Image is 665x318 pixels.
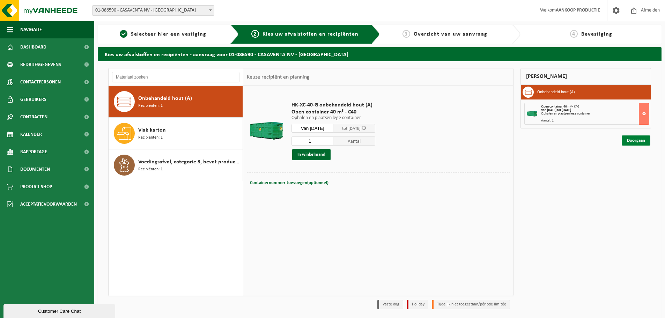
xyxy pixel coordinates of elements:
[570,30,578,38] span: 4
[138,126,166,134] span: Vlak karton
[291,116,375,120] p: Ophalen en plaatsen lege container
[20,73,61,91] span: Contactpersonen
[20,126,42,143] span: Kalender
[333,136,375,146] span: Aantal
[20,178,52,195] span: Product Shop
[243,68,313,86] div: Keuze recipiënt en planning
[131,31,206,37] span: Selecteer hier een vestiging
[20,161,50,178] span: Documenten
[291,102,375,109] span: HK-XC-40-G onbehandeld hout (A)
[93,6,214,15] span: 01-086590 - CASAVENTA NV - SINT-NIKLAAS
[377,300,403,309] li: Vaste dag
[414,31,487,37] span: Overzicht van uw aanvraag
[541,112,649,116] div: Ophalen en plaatsen lege container
[249,178,329,188] button: Containernummer toevoegen(optioneel)
[342,126,361,131] span: tot [DATE]
[537,87,575,98] h3: Onbehandeld hout (A)
[291,109,375,116] span: Open container 40 m³ - C40
[541,108,571,112] strong: Van [DATE] tot [DATE]
[251,30,259,38] span: 2
[120,30,127,38] span: 1
[138,166,163,173] span: Recipiënten: 1
[20,143,47,161] span: Rapportage
[541,119,649,123] div: Aantal: 1
[3,303,117,318] iframe: chat widget
[291,124,333,133] input: Selecteer datum
[520,68,651,85] div: [PERSON_NAME]
[98,47,662,61] h2: Kies uw afvalstoffen en recipiënten - aanvraag voor 01-086590 - CASAVENTA NV - [GEOGRAPHIC_DATA]
[20,38,46,56] span: Dashboard
[92,5,214,16] span: 01-086590 - CASAVENTA NV - SINT-NIKLAAS
[556,8,600,13] strong: AANKOOP PRODUCTIE
[20,195,77,213] span: Acceptatievoorwaarden
[109,149,243,181] button: Voedingsafval, categorie 3, bevat producten van dierlijke oorsprong, kunststof verpakking Recipië...
[20,21,42,38] span: Navigatie
[622,135,650,146] a: Doorgaan
[432,300,510,309] li: Tijdelijk niet toegestaan/période limitée
[138,134,163,141] span: Recipiënten: 1
[20,56,61,73] span: Bedrijfsgegevens
[138,158,241,166] span: Voedingsafval, categorie 3, bevat producten van dierlijke oorsprong, kunststof verpakking
[109,118,243,149] button: Vlak karton Recipiënten: 1
[541,105,579,109] span: Open container 40 m³ - C40
[20,108,47,126] span: Contracten
[20,91,46,108] span: Gebruikers
[112,72,239,82] input: Materiaal zoeken
[407,300,428,309] li: Holiday
[250,180,328,185] span: Containernummer toevoegen(optioneel)
[263,31,359,37] span: Kies uw afvalstoffen en recipiënten
[581,31,612,37] span: Bevestiging
[138,103,163,109] span: Recipiënten: 1
[402,30,410,38] span: 3
[138,94,192,103] span: Onbehandeld hout (A)
[101,30,225,38] a: 1Selecteer hier een vestiging
[109,86,243,118] button: Onbehandeld hout (A) Recipiënten: 1
[292,149,331,160] button: In winkelmand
